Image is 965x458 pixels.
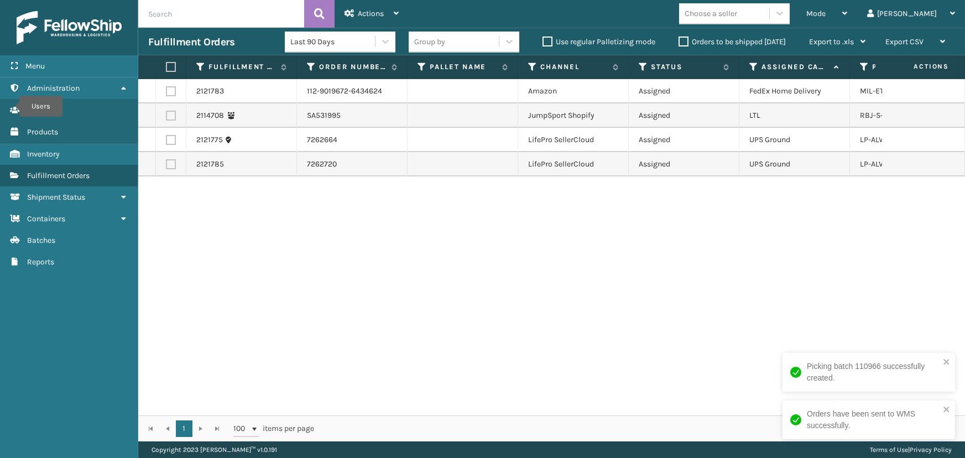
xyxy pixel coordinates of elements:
span: Products [27,127,58,137]
h3: Fulfillment Orders [148,35,234,49]
td: 7262664 [297,128,408,152]
a: LP-ALVBD-BLK [860,159,910,169]
a: 2114708 [196,110,224,121]
td: JumpSport Shopify [518,103,629,128]
td: UPS Ground [739,128,850,152]
td: UPS Ground [739,152,850,176]
a: 1 [176,420,192,437]
span: Export CSV [885,37,924,46]
td: Assigned [629,128,739,152]
a: 2121775 [196,134,223,145]
span: Inventory [27,149,60,159]
td: Assigned [629,79,739,103]
span: Actions [358,9,384,18]
span: Fulfillment Orders [27,171,90,180]
a: LP-ALVRD-BLK [860,135,910,144]
label: Assigned Carrier Service [761,62,828,72]
a: RBJ-S-20158-04 [860,111,916,120]
span: items per page [233,420,314,437]
p: Copyright 2023 [PERSON_NAME]™ v 1.0.191 [152,441,277,458]
td: Assigned [629,152,739,176]
td: FedEx Home Delivery [739,79,850,103]
td: Amazon [518,79,629,103]
span: Export to .xls [809,37,854,46]
a: MIL-ETP-16-A [860,86,905,96]
label: Order Number [319,62,386,72]
span: Mode [806,9,826,18]
td: LTL [739,103,850,128]
span: Actions [879,58,956,76]
td: LifePro SellerCloud [518,128,629,152]
label: Product SKU [872,62,939,72]
a: 2121783 [196,86,224,97]
span: Menu [25,61,45,71]
div: Picking batch 110966 successfully created. [807,361,940,384]
td: Assigned [629,103,739,128]
label: Channel [540,62,607,72]
div: Group by [414,36,445,48]
td: LifePro SellerCloud [518,152,629,176]
label: Use regular Palletizing mode [543,37,655,46]
span: Shipment Status [27,192,85,202]
label: Pallet Name [430,62,497,72]
button: close [943,405,951,415]
td: 7262720 [297,152,408,176]
label: Fulfillment Order Id [208,62,275,72]
td: SA531995 [297,103,408,128]
span: Containers [27,214,65,223]
a: 2121785 [196,159,224,170]
div: Last 90 Days [290,36,376,48]
label: Orders to be shipped [DATE] [679,37,786,46]
span: Reports [27,257,54,267]
div: 1 - 4 of 4 items [330,423,953,434]
span: Users [27,106,46,115]
span: Administration [27,84,80,93]
span: 100 [233,423,250,434]
img: logo [17,11,122,44]
span: Batches [27,236,55,245]
div: Choose a seller [685,8,737,19]
label: Status [651,62,718,72]
button: close [943,357,951,368]
td: 112-9019672-6434624 [297,79,408,103]
div: Orders have been sent to WMS successfully. [807,408,940,431]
